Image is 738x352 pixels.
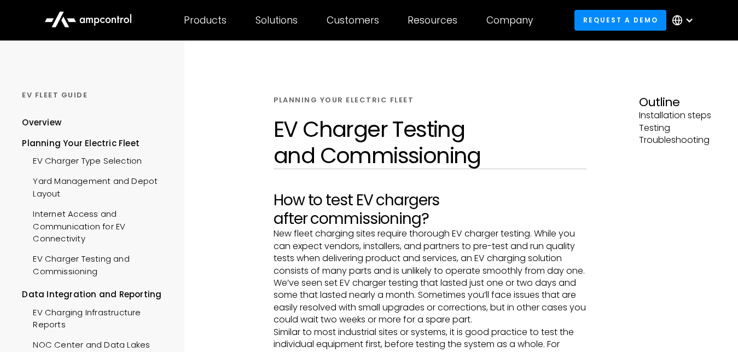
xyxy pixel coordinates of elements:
[408,14,457,26] div: Resources
[22,137,170,149] div: Planning Your Electric Fleet
[639,95,716,109] h3: Outline
[255,14,298,26] div: Solutions
[22,117,61,137] a: Overview
[274,277,586,326] p: We’ve seen set EV charger testing that lasted just one or two days and some that lasted nearly a ...
[274,116,586,169] h1: EV Charger Testing and Commissioning
[22,247,170,280] a: EV Charger Testing and Commissioning
[327,14,379,26] div: Customers
[22,170,170,203] a: Yard Management and Depot Layout
[274,95,414,105] div: Planning Your Electric Fleet
[184,14,226,26] div: Products
[574,10,666,30] a: Request a demo
[22,117,61,129] div: Overview
[274,191,586,228] h2: How to test EV chargers after commissioning?
[22,90,170,100] div: Ev Fleet GUIDE
[274,228,586,277] p: New fleet charging sites require thorough EV charger testing. While you can expect vendors, insta...
[22,288,170,301] div: Data Integration and Reporting
[486,14,533,26] div: Company
[22,203,170,247] a: Internet Access and Communication for EV Connectivity
[639,134,716,146] p: Troubleshooting
[22,149,142,170] a: EV Charger Type Selection
[22,301,170,334] a: EV Charging Infrastructure Reports
[639,109,716,122] p: Installation steps
[639,122,716,134] p: Testing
